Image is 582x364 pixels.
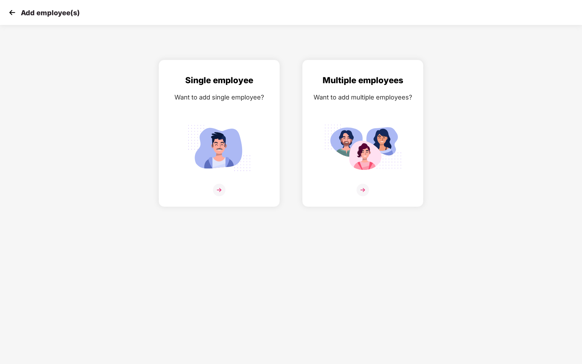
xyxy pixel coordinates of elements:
img: svg+xml;base64,PHN2ZyB4bWxucz0iaHR0cDovL3d3dy53My5vcmcvMjAwMC9zdmciIHdpZHRoPSIzNiIgaGVpZ2h0PSIzNi... [213,184,225,196]
p: Add employee(s) [21,9,80,17]
img: svg+xml;base64,PHN2ZyB4bWxucz0iaHR0cDovL3d3dy53My5vcmcvMjAwMC9zdmciIHdpZHRoPSIzMCIgaGVpZ2h0PSIzMC... [7,7,17,18]
div: Want to add multiple employees? [309,92,416,102]
img: svg+xml;base64,PHN2ZyB4bWxucz0iaHR0cDovL3d3dy53My5vcmcvMjAwMC9zdmciIGlkPSJTaW5nbGVfZW1wbG95ZWUiIH... [180,121,258,175]
img: svg+xml;base64,PHN2ZyB4bWxucz0iaHR0cDovL3d3dy53My5vcmcvMjAwMC9zdmciIHdpZHRoPSIzNiIgaGVpZ2h0PSIzNi... [357,184,369,196]
div: Single employee [166,74,273,87]
div: Multiple employees [309,74,416,87]
div: Want to add single employee? [166,92,273,102]
img: svg+xml;base64,PHN2ZyB4bWxucz0iaHR0cDovL3d3dy53My5vcmcvMjAwMC9zdmciIGlkPSJNdWx0aXBsZV9lbXBsb3llZS... [324,121,402,175]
